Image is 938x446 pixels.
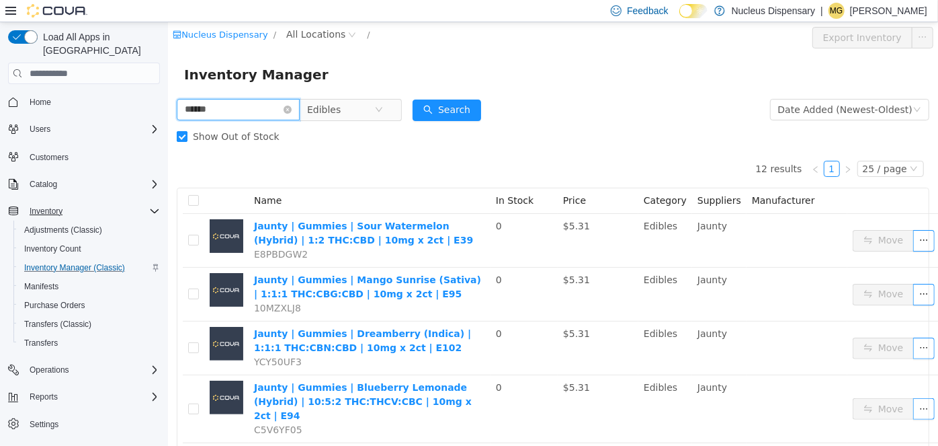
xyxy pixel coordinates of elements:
button: icon: searchSearch [245,77,313,99]
button: Settings [3,414,165,434]
span: Load All Apps in [GEOGRAPHIC_DATA] [38,30,160,57]
div: Michelle Ganpat [828,3,845,19]
button: Users [3,120,165,139]
span: Show Out of Stock [19,109,117,120]
span: E8PBDGW2 [86,227,140,237]
span: Inventory Count [24,244,81,254]
span: Manifests [24,281,58,292]
span: Inventory Manager [16,42,169,63]
a: Settings [24,416,64,433]
span: Jaunty [529,252,559,263]
span: Users [30,124,50,135]
span: $5.31 [395,360,422,371]
button: Catalog [24,176,62,192]
td: Edibles [470,299,524,353]
li: Next Page [672,139,688,155]
span: YCY50UF3 [86,334,134,345]
td: Edibles [470,192,524,246]
span: Name [86,173,114,184]
button: Export Inventory [644,5,744,26]
span: Operations [24,362,160,378]
img: Jaunty | Gummies | Sour Watermelon (Hybrid) | 1:2 THC:CBD | 10mg x 2ct | E39 placeholder [42,197,75,231]
span: Purchase Orders [19,297,160,313]
a: icon: shopNucleus Dispensary [5,7,100,17]
span: Jaunty [529,198,559,209]
button: Catalog [3,175,165,194]
button: icon: swapMove [685,315,747,337]
button: icon: ellipsis [745,376,767,398]
button: Reports [24,389,63,405]
span: Inventory [24,203,160,219]
span: Edibles [139,77,173,98]
span: Adjustments (Classic) [19,222,160,238]
span: Manifests [19,278,160,295]
a: Customers [24,149,74,165]
button: Inventory Manager (Classic) [13,258,165,277]
span: Inventory Manager (Classic) [24,262,125,273]
a: Adjustments (Classic) [19,222,108,238]
span: Inventory Manager (Classic) [19,260,160,276]
a: Home [24,94,56,110]
i: icon: down [742,143,750,152]
span: Category [476,173,519,184]
img: Jaunty | Gummies | Mango Sunrise (Sativa) | 1:1:1 THC:CBG:CBD | 10mg x 2ct | E95 placeholder [42,251,75,285]
span: Settings [30,419,58,430]
button: Adjustments (Classic) [13,221,165,239]
button: Reports [3,387,165,406]
span: Reports [24,389,160,405]
li: 1 [656,139,672,155]
button: Transfers [13,334,165,352]
div: 25 / page [695,139,739,154]
button: Inventory [3,202,165,221]
span: Settings [24,416,160,433]
span: Feedback [627,4,668,17]
a: Transfers [19,335,63,351]
button: Users [24,121,56,137]
i: icon: down [745,83,753,93]
p: [PERSON_NAME] [850,3,927,19]
span: Suppliers [529,173,573,184]
span: Reports [30,392,58,402]
span: Operations [30,365,69,375]
a: Purchase Orders [19,297,91,313]
a: Jaunty | Gummies | Mango Sunrise (Sativa) | 1:1:1 THC:CBG:CBD | 10mg x 2ct | E95 [86,252,313,277]
img: Jaunty | Gummies | Dreamberry (Indica) | 1:1:1 THC:CBN:CBD | 10mg x 2ct | E102 placeholder [42,305,75,338]
span: / [199,7,202,17]
button: Manifests [13,277,165,296]
a: Jaunty | Gummies | Dreamberry (Indica) | 1:1:1 THC:CBN:CBD | 10mg x 2ct | E102 [86,306,303,331]
button: icon: swapMove [685,208,747,229]
button: Operations [24,362,75,378]
td: Edibles [470,353,524,421]
p: Nucleus Dispensary [732,3,816,19]
span: Customers [30,152,69,163]
i: icon: left [644,143,652,151]
button: icon: ellipsis [745,315,767,337]
span: Transfers (Classic) [19,316,160,332]
span: Transfers [24,338,58,348]
button: Operations [3,361,165,379]
a: Jaunty | Gummies | Blueberry Lemonade (Hybrid) | 10:5:2 THC:THCV:CBC | 10mg x 2ct | E94 [86,360,304,399]
a: Inventory Count [19,241,87,257]
button: icon: swapMove [685,376,747,398]
button: Inventory Count [13,239,165,258]
button: Home [3,92,165,112]
li: Previous Page [640,139,656,155]
span: Purchase Orders [24,300,85,311]
input: Dark Mode [679,4,708,18]
p: | [820,3,823,19]
span: Transfers (Classic) [24,319,91,330]
span: Jaunty [529,306,559,317]
div: Date Added (Newest-Oldest) [610,77,744,98]
span: 0 [328,306,334,317]
span: MG [830,3,843,19]
span: Dark Mode [679,18,680,19]
img: Jaunty | Gummies | Blueberry Lemonade (Hybrid) | 10:5:2 THC:THCV:CBC | 10mg x 2ct | E94 placeholder [42,359,75,392]
i: icon: right [676,143,684,151]
span: $5.31 [395,198,422,209]
span: $5.31 [395,306,422,317]
img: Cova [27,4,87,17]
a: Manifests [19,278,64,295]
span: Inventory [30,206,62,217]
button: Customers [3,147,165,166]
span: Jaunty [529,360,559,371]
